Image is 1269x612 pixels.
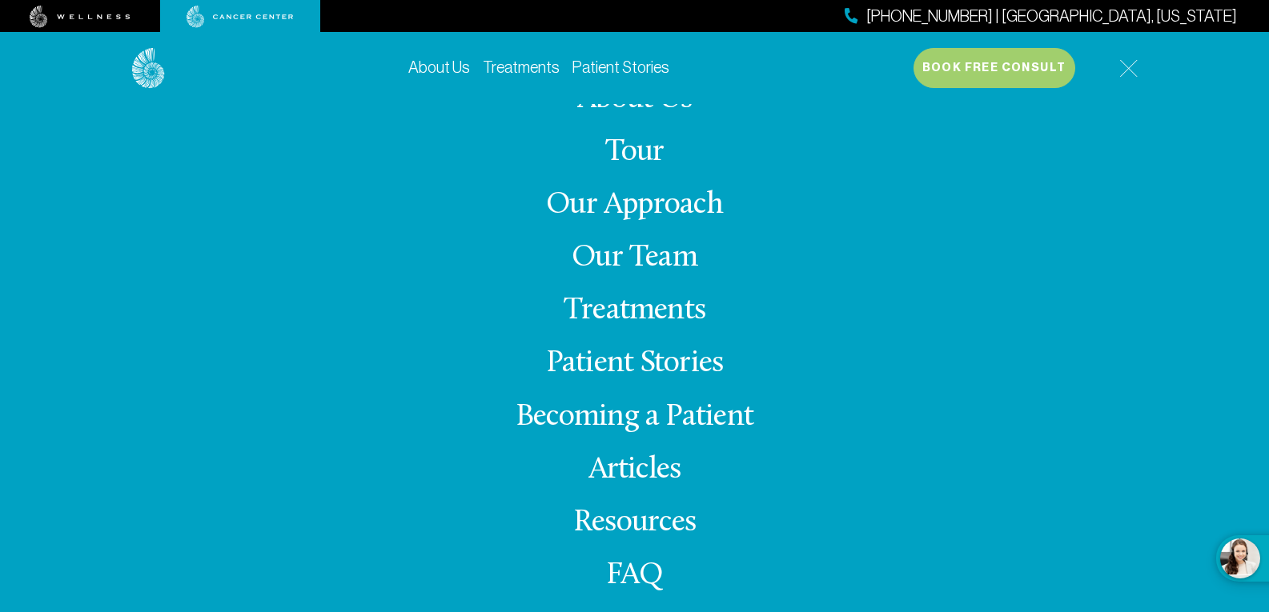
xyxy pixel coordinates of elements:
a: Our Team [572,242,697,274]
a: About Us [408,58,470,76]
a: Tour [605,137,665,168]
a: [PHONE_NUMBER] | [GEOGRAPHIC_DATA], [US_STATE] [845,5,1237,28]
span: [PHONE_NUMBER] | [GEOGRAPHIC_DATA], [US_STATE] [866,5,1237,28]
img: icon-hamburger [1119,59,1138,78]
img: cancer center [187,6,294,28]
button: Book Free Consult [914,48,1075,88]
a: Patient Stories [572,58,669,76]
a: Becoming a Patient [516,402,753,433]
a: Patient Stories [546,348,724,379]
a: Treatments [483,58,560,76]
img: wellness [30,6,131,28]
a: Treatments [564,295,705,326]
a: About Us [577,84,692,115]
a: Resources [573,507,696,538]
a: FAQ [606,560,664,591]
a: Articles [588,454,681,486]
img: logo [132,48,165,89]
a: Our Approach [546,190,723,221]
